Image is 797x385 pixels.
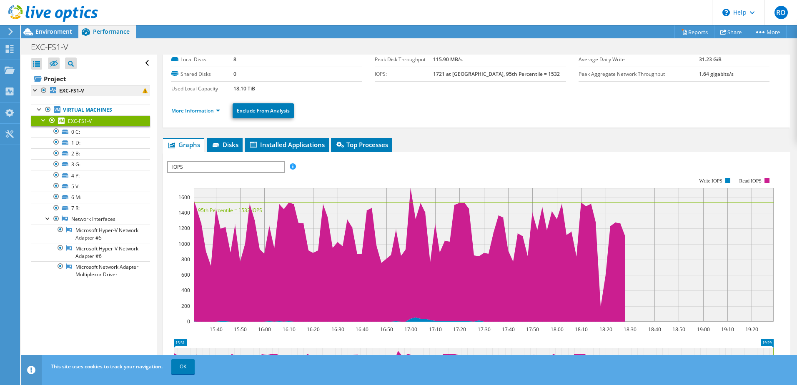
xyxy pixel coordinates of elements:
[181,287,190,294] text: 400
[233,326,246,333] text: 15:50
[51,363,163,370] span: This site uses cookies to track your navigation.
[31,105,150,115] a: Virtual Machines
[171,85,233,93] label: Used Local Capacity
[178,240,190,247] text: 1000
[574,326,587,333] text: 18:10
[335,140,388,149] span: Top Processes
[31,148,150,159] a: 2 B:
[31,85,150,96] a: EXC-FS1-V
[31,214,150,225] a: Network Interfaces
[31,225,150,243] a: Microsoft Hyper-V Network Adapter #5
[672,326,685,333] text: 18:50
[31,243,150,261] a: Microsoft Hyper-V Network Adapter #6
[31,181,150,192] a: 5 V:
[171,70,233,78] label: Shared Disks
[774,6,788,19] span: RO
[699,56,722,63] b: 31.23 GiB
[306,326,319,333] text: 16:20
[31,126,150,137] a: 0 C:
[453,326,466,333] text: 17:20
[31,72,150,85] a: Project
[722,9,730,16] svg: \n
[93,27,130,35] span: Performance
[404,326,417,333] text: 17:00
[233,56,236,63] b: 8
[171,359,195,374] a: OK
[748,25,787,38] a: More
[674,25,714,38] a: Reports
[181,302,190,310] text: 200
[168,162,283,172] span: IOPS
[249,140,325,149] span: Installed Applications
[579,70,699,78] label: Peak Aggregate Network Throughput
[209,326,222,333] text: 15:40
[181,256,190,263] text: 800
[258,326,271,333] text: 16:00
[380,326,393,333] text: 16:50
[433,56,463,63] b: 115.90 MB/s
[526,326,539,333] text: 17:50
[599,326,612,333] text: 18:20
[198,207,262,214] text: 95th Percentile = 1532 IOPS
[181,271,190,278] text: 600
[433,70,560,77] b: 1721 at [GEOGRAPHIC_DATA], 95th Percentile = 1532
[745,326,758,333] text: 19:20
[233,103,294,118] a: Exclude From Analysis
[187,318,190,325] text: 0
[31,261,150,280] a: Microsoft Network Adapter Multiplexor Driver
[623,326,636,333] text: 18:30
[27,42,81,52] h1: EXC-FS1-V
[233,70,236,77] b: 0
[31,115,150,126] a: EXC-FS1-V
[31,192,150,202] a: 6 M:
[375,70,433,78] label: IOPS:
[31,159,150,170] a: 3 G:
[579,55,699,64] label: Average Daily Write
[233,85,255,92] b: 18.10 TiB
[68,117,92,125] span: EXC-FS1-V
[699,178,722,184] text: Write IOPS
[648,326,661,333] text: 18:40
[282,326,295,333] text: 16:10
[429,326,441,333] text: 17:10
[178,209,190,216] text: 1400
[59,87,84,94] b: EXC-FS1-V
[501,326,514,333] text: 17:40
[31,137,150,148] a: 1 D:
[35,27,72,35] span: Environment
[355,326,368,333] text: 16:40
[178,225,190,232] text: 1200
[477,326,490,333] text: 17:30
[171,107,220,114] a: More Information
[171,55,233,64] label: Local Disks
[31,170,150,181] a: 4 P:
[31,203,150,214] a: 7 R:
[550,326,563,333] text: 18:00
[697,326,709,333] text: 19:00
[721,326,734,333] text: 19:10
[375,55,433,64] label: Peak Disk Throughput
[739,178,762,184] text: Read IOPS
[714,25,748,38] a: Share
[167,140,200,149] span: Graphs
[699,70,734,77] b: 1.64 gigabits/s
[211,140,238,149] span: Disks
[178,194,190,201] text: 1600
[331,326,344,333] text: 16:30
